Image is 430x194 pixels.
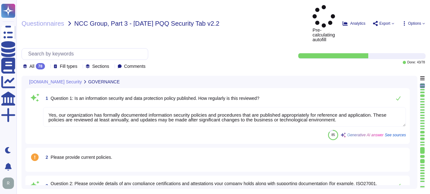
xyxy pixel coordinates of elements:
span: Please provide current policies. [51,155,112,160]
span: Done: [407,61,416,64]
textarea: Yes, our organization has formally documented information security policies and procedures that a... [43,107,406,127]
span: Fill types [60,64,77,68]
span: Comments [124,64,146,68]
span: GOVERNANCE [88,80,120,84]
span: Pre-calculating autofill [313,5,335,42]
span: Export [379,22,390,25]
span: Options [408,22,421,25]
span: All [29,64,35,68]
span: 85 [332,133,335,137]
span: Question 2: Please provide details of any compliance certifications and attestations your company... [51,181,377,191]
span: 3 [43,184,48,188]
span: 43 / 78 [417,61,425,64]
span: NCC Group, Part 3 - [DATE] PQQ Security Tab v2.2 [74,20,219,27]
span: Generative AI answer [347,133,383,137]
span: 2 [43,155,48,159]
span: [DOMAIN_NAME] Security [29,80,82,84]
button: user [1,176,18,190]
div: 78 [36,63,45,69]
span: Questionnaires [22,20,64,27]
img: user [3,178,14,189]
span: See sources [385,133,406,137]
input: Search by keywords [25,48,148,60]
span: Analytics [350,22,365,25]
span: Sections [92,64,109,68]
span: 1 [43,96,48,100]
span: Question 1: Is an information security and data protection policy published. How regularly is thi... [51,96,259,101]
button: Analytics [343,21,365,26]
